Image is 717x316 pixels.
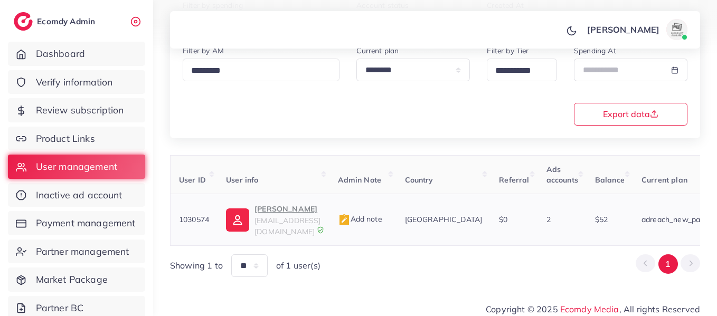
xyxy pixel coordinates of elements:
span: Copyright © 2025 [486,303,700,315]
span: $52 [595,215,608,224]
img: logo [14,12,33,31]
div: Search for option [183,59,339,81]
a: Inactive ad account [8,183,145,207]
span: Inactive ad account [36,188,122,202]
span: Country [405,175,433,185]
a: User management [8,155,145,179]
span: Verify information [36,75,113,89]
a: [PERSON_NAME]avatar [581,19,692,40]
span: Showing 1 to [170,260,223,272]
a: Payment management [8,211,145,235]
ul: Pagination [636,254,700,274]
span: [EMAIL_ADDRESS][DOMAIN_NAME] [254,216,320,236]
input: Search for option [492,63,543,79]
button: Export data [574,103,687,126]
span: Balance [595,175,625,185]
a: Verify information [8,70,145,94]
img: 9CAL8B2pu8EFxCJHYAAAAldEVYdGRhdGU6Y3JlYXRlADIwMjItMTItMDlUMDQ6NTg6MzkrMDA6MDBXSlgLAAAAJXRFWHRkYXR... [317,226,324,234]
a: Review subscription [8,98,145,122]
button: Go to page 1 [658,254,678,274]
p: [PERSON_NAME] [254,203,320,215]
span: $0 [499,215,507,224]
span: User info [226,175,258,185]
span: Referral [499,175,529,185]
span: Partner management [36,245,129,258]
span: Dashboard [36,47,85,61]
a: Market Package [8,267,145,292]
span: Ads accounts [546,165,578,185]
h2: Ecomdy Admin [37,16,98,26]
a: Partner management [8,240,145,264]
span: Market Package [36,273,108,286]
span: 2 [546,215,551,224]
input: Search for option [187,63,326,79]
a: Dashboard [8,42,145,66]
a: [PERSON_NAME][EMAIL_ADDRESS][DOMAIN_NAME] [226,203,320,237]
span: 1030574 [179,215,209,224]
img: admin_note.cdd0b510.svg [338,214,351,226]
span: Admin Note [338,175,382,185]
span: Partner BC [36,301,84,315]
a: Product Links [8,127,145,151]
span: User ID [179,175,206,185]
span: of 1 user(s) [276,260,320,272]
span: , All rights Reserved [619,303,700,315]
span: [GEOGRAPHIC_DATA] [405,215,483,224]
p: [PERSON_NAME] [587,23,659,36]
span: Add note [338,214,382,224]
span: Review subscription [36,103,124,117]
div: Search for option [487,59,557,81]
img: avatar [666,19,687,40]
span: User management [36,160,117,174]
a: logoEcomdy Admin [14,12,98,31]
span: Product Links [36,132,95,146]
a: Ecomdy Media [560,304,619,314]
span: Payment management [36,216,136,230]
span: Current plan [641,175,687,185]
span: Export data [603,110,658,118]
img: ic-user-info.36bf1079.svg [226,208,249,232]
